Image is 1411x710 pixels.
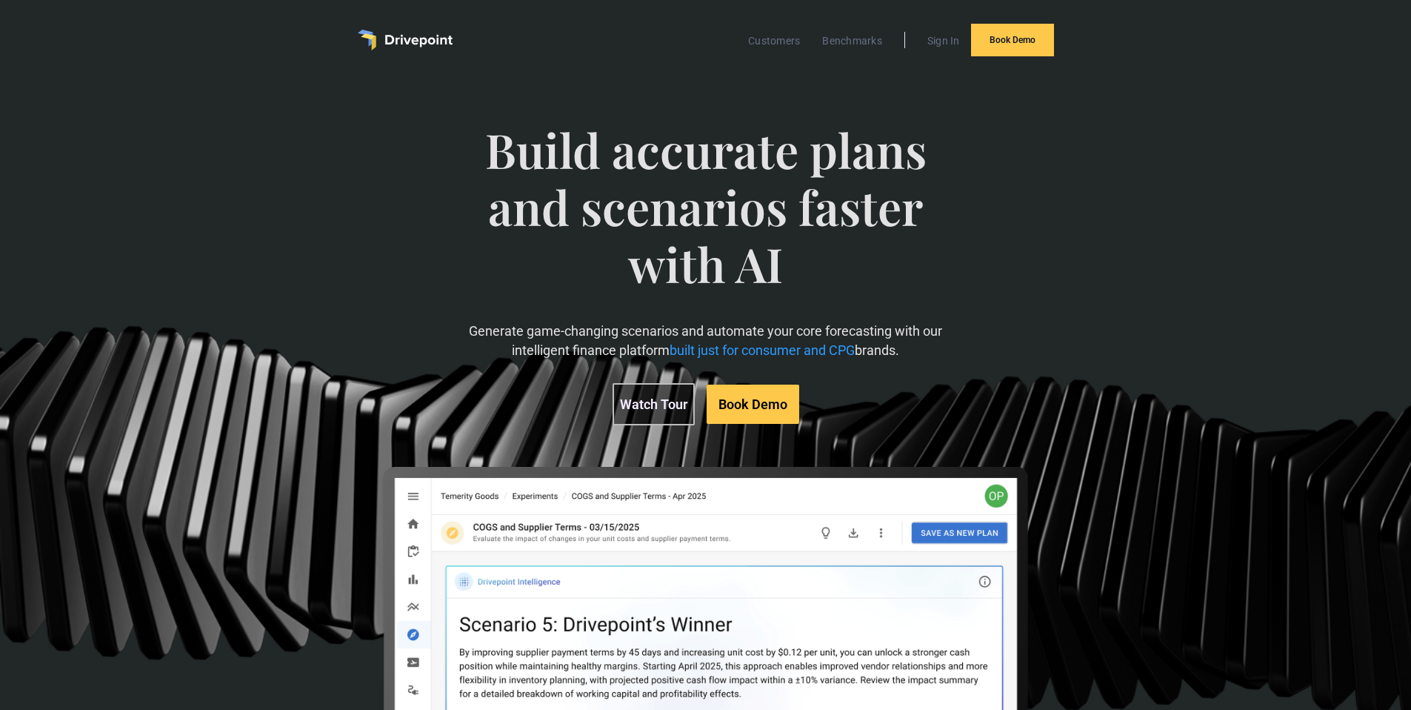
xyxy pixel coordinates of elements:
[971,24,1054,56] a: Book Demo
[613,383,695,425] a: Watch Tour
[462,322,949,359] p: Generate game-changing scenarios and automate your core forecasting with our intelligent finance ...
[462,122,949,322] span: Build accurate plans and scenarios faster with AI
[707,385,799,424] a: Book Demo
[670,342,855,358] span: built just for consumer and CPG
[741,31,807,50] a: Customers
[815,31,890,50] a: Benchmarks
[920,31,967,50] a: Sign In
[358,30,453,50] a: home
